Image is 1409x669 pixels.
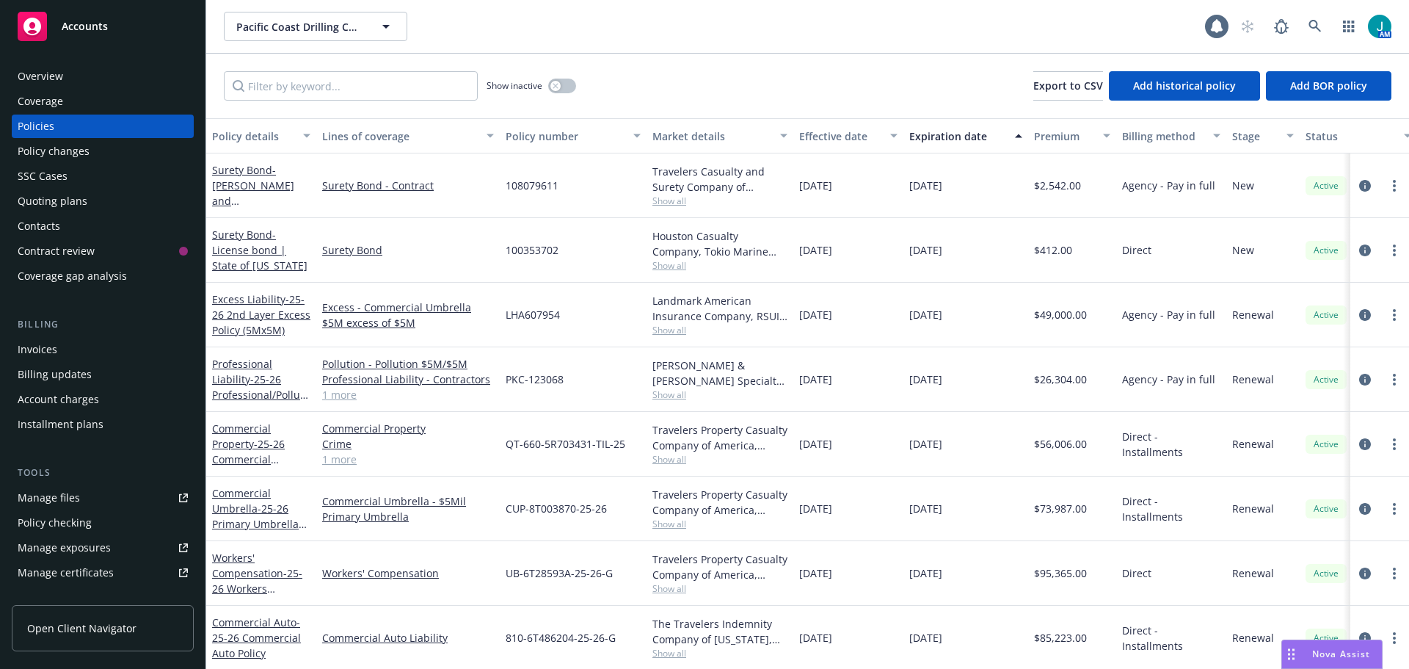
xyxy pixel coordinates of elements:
div: Tools [12,466,194,480]
button: Policy number [500,118,647,153]
button: Nova Assist [1281,640,1383,669]
span: [DATE] [909,242,942,258]
a: Surety Bond [322,242,494,258]
span: $56,006.00 [1034,436,1087,452]
div: Expiration date [909,129,1006,144]
a: Commercial Auto Liability [322,630,494,646]
a: Workers' Compensation [212,551,302,611]
a: more [1386,500,1403,518]
span: 810-6T486204-25-26-G [506,630,616,646]
a: Commercial Property [322,421,494,436]
a: circleInformation [1356,306,1374,324]
span: Show all [652,647,787,659]
span: - 25-26 Primary Umbrella Policy ($5M) [212,502,307,546]
div: Effective date [799,129,881,144]
a: circleInformation [1356,242,1374,259]
a: Crime [322,436,494,452]
span: $95,365.00 [1034,565,1087,581]
span: Renewal [1232,436,1274,452]
a: Manage certificates [12,561,194,585]
span: Renewal [1232,501,1274,516]
span: [DATE] [799,501,832,516]
span: [DATE] [909,436,942,452]
a: Coverage gap analysis [12,264,194,288]
button: Lines of coverage [316,118,500,153]
a: Start snowing [1233,12,1262,41]
span: Show all [652,582,787,595]
span: [DATE] [909,501,942,516]
span: Pacific Coast Drilling Company, Inc. [236,19,363,35]
span: $49,000.00 [1034,307,1087,322]
a: Policy checking [12,511,194,535]
div: Billing updates [18,363,92,386]
span: Show all [652,453,787,466]
a: Manage exposures [12,536,194,560]
div: Status [1306,129,1395,144]
a: Overview [12,65,194,88]
button: Add historical policy [1109,71,1260,101]
a: Commercial Umbrella [212,486,299,546]
div: Contract review [18,239,95,263]
span: $2,542.00 [1034,178,1081,193]
span: PKC-123068 [506,372,564,387]
a: Switch app [1334,12,1364,41]
button: Pacific Coast Drilling Company, Inc. [224,12,407,41]
button: Export to CSV [1033,71,1103,101]
span: $412.00 [1034,242,1072,258]
span: $85,223.00 [1034,630,1087,646]
a: circleInformation [1356,177,1374,195]
a: Policy changes [12,140,194,163]
span: Active [1311,244,1341,257]
div: Contacts [18,214,60,238]
button: Market details [647,118,793,153]
button: Policy details [206,118,316,153]
a: Manage files [12,486,194,510]
a: Pollution - Pollution $5M/$5M [322,356,494,372]
a: Invoices [12,338,194,361]
span: [DATE] [799,307,832,322]
div: SSC Cases [18,164,68,188]
a: circleInformation [1356,371,1374,388]
a: SSC Cases [12,164,194,188]
div: Travelers Property Casualty Company of America, Travelers Insurance [652,487,787,518]
div: Houston Casualty Company, Tokio Marine HCC [652,228,787,259]
a: Billing updates [12,363,194,386]
a: circleInformation [1356,500,1374,518]
a: Surety Bond - Contract [322,178,494,193]
span: $73,987.00 [1034,501,1087,516]
div: Installment plans [18,413,103,436]
button: Stage [1226,118,1300,153]
div: Policy details [212,129,294,144]
a: Report a Bug [1267,12,1296,41]
span: LHA607954 [506,307,560,322]
img: photo [1368,15,1391,38]
button: Premium [1028,118,1116,153]
span: Active [1311,632,1341,645]
span: Open Client Navigator [27,621,136,636]
div: Policy changes [18,140,90,163]
div: Travelers Casualty and Surety Company of America, Travelers Insurance [652,164,787,195]
div: [PERSON_NAME] & [PERSON_NAME] Specialty Insurance Company, [PERSON_NAME] & [PERSON_NAME] ([GEOGRA... [652,358,787,388]
span: - License bond | State of [US_STATE] [212,228,307,272]
span: [DATE] [909,178,942,193]
button: Effective date [793,118,903,153]
a: Commercial Umbrella - $5Mil Primary Umbrella [322,493,494,524]
span: [DATE] [799,178,832,193]
a: circleInformation [1356,435,1374,453]
span: - 25-26 Professional/Pollution Liability- $5M [212,372,308,417]
span: New [1232,242,1254,258]
button: Billing method [1116,118,1226,153]
div: Travelers Property Casualty Company of America, Travelers Insurance [652,422,787,453]
span: [DATE] [799,565,832,581]
span: [DATE] [909,372,942,387]
span: Active [1311,567,1341,580]
span: [DATE] [909,307,942,322]
a: Commercial Auto [212,615,301,660]
a: more [1386,629,1403,647]
a: Professional Liability - Contractors [322,372,494,387]
span: $26,304.00 [1034,372,1087,387]
span: UB-6T28593A-25-26-G [506,565,613,581]
a: more [1386,371,1403,388]
span: Agency - Pay in full [1122,178,1215,193]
